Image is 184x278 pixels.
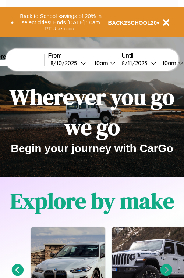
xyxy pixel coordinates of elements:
b: BACK2SCHOOL20 [108,19,157,26]
label: From [48,53,118,59]
div: 10am [91,59,110,66]
button: 8/10/2025 [48,59,88,67]
div: 10am [159,59,178,66]
div: 8 / 10 / 2025 [50,59,81,66]
button: Back to School savings of 20% in select cities! Ends [DATE] 10am PT.Use code: [14,11,108,34]
div: 8 / 11 / 2025 [122,59,151,66]
button: 10am [88,59,118,67]
h1: Explore by make [10,186,174,216]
